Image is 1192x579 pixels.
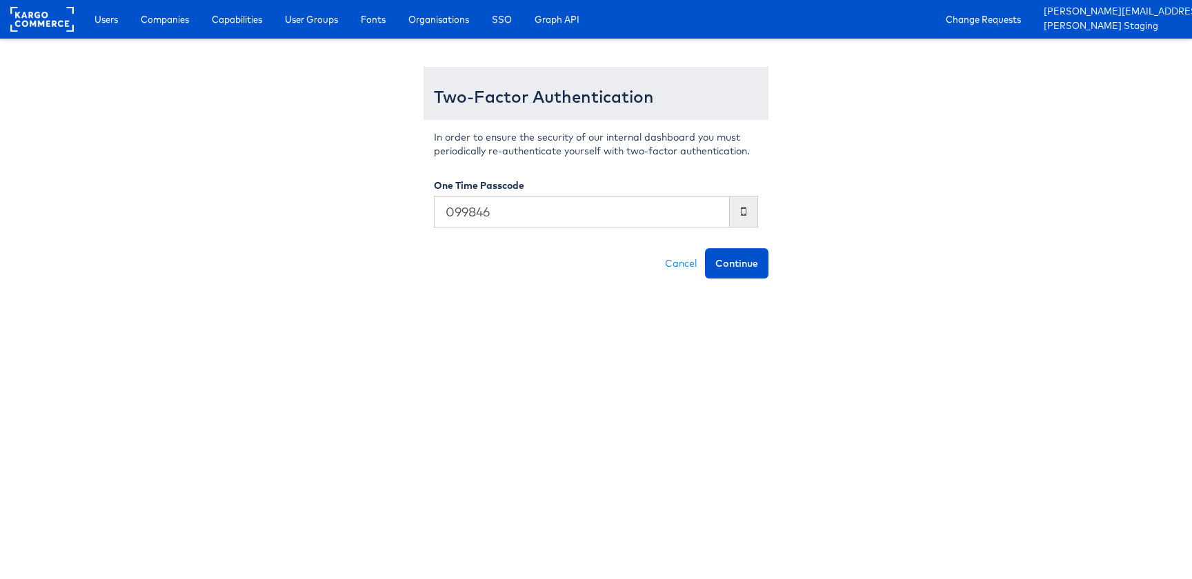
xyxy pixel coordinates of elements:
[95,12,118,26] span: Users
[535,12,579,26] span: Graph API
[434,196,730,227] input: Enter the code
[434,179,524,192] label: One Time Passcode
[1044,5,1182,19] a: [PERSON_NAME][EMAIL_ADDRESS][PERSON_NAME][DOMAIN_NAME]
[434,130,758,158] p: In order to ensure the security of our internal dashboard you must periodically re-authenticate y...
[657,248,705,278] a: Cancel
[350,7,396,32] a: Fonts
[285,12,338,26] span: User Groups
[84,7,128,32] a: Users
[361,12,386,26] span: Fonts
[408,12,469,26] span: Organisations
[130,7,199,32] a: Companies
[524,7,590,32] a: Graph API
[481,7,522,32] a: SSO
[434,88,758,105] h3: Two-Factor Authentication
[201,7,272,32] a: Capabilities
[492,12,512,26] span: SSO
[398,7,479,32] a: Organisations
[141,12,189,26] span: Companies
[212,12,262,26] span: Capabilities
[275,7,348,32] a: User Groups
[935,7,1031,32] a: Change Requests
[1044,19,1182,34] a: [PERSON_NAME] Staging
[705,248,768,278] button: Continue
